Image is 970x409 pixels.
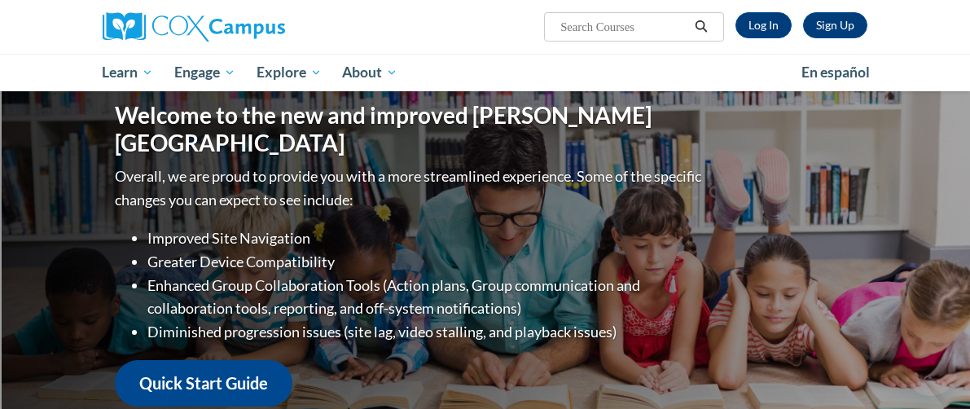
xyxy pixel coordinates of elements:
[246,54,332,91] a: Explore
[174,63,235,82] span: Engage
[801,64,870,81] span: En español
[103,12,285,42] img: Cox Campus
[905,344,957,396] iframe: Button to launch messaging window
[92,54,165,91] a: Learn
[689,17,713,37] button: Search
[257,63,322,82] span: Explore
[735,12,792,38] a: Log In
[90,54,880,91] div: Main menu
[791,55,880,90] a: En español
[559,17,689,37] input: Search Courses
[342,63,397,82] span: About
[102,63,153,82] span: Learn
[331,54,408,91] a: About
[164,54,246,91] a: Engage
[803,12,867,38] a: Register
[103,12,341,42] a: Cox Campus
